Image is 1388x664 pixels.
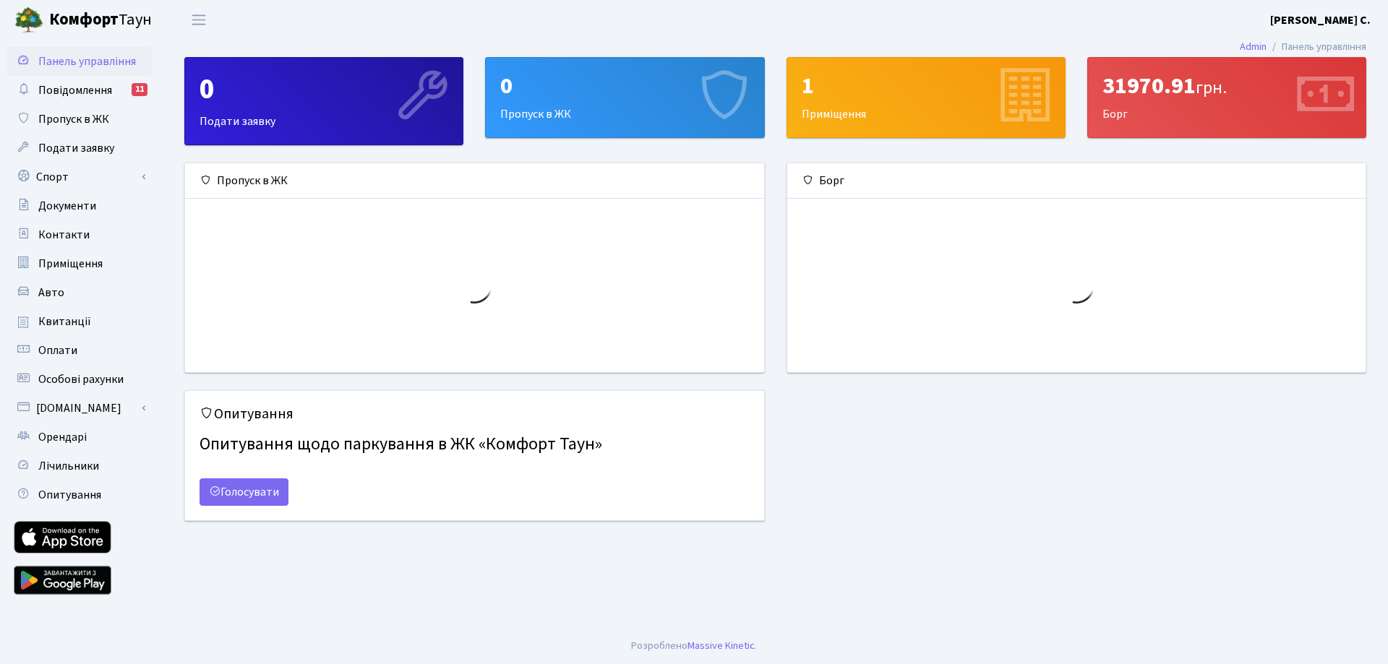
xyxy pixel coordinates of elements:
nav: breadcrumb [1218,32,1388,62]
span: Орендарі [38,429,87,445]
a: Опитування [7,480,152,509]
a: Панель управління [7,47,152,76]
span: Панель управління [38,53,136,69]
a: 1Приміщення [787,57,1066,138]
a: Лічильники [7,452,152,480]
button: Переключити навігацію [181,8,217,32]
span: Лічильники [38,458,99,474]
span: Приміщення [38,256,103,272]
span: Оплати [38,342,77,358]
div: Борг [1088,58,1366,137]
span: Документи [38,198,96,214]
div: Пропуск в ЖК [486,58,763,137]
span: Опитування [38,487,101,503]
h5: Опитування [200,405,750,423]
div: 1 [802,72,1050,100]
span: Таун [49,8,152,33]
a: Admin [1240,39,1267,54]
div: Пропуск в ЖК [185,163,764,199]
a: 0Пропуск в ЖК [485,57,764,138]
span: Квитанції [38,314,91,329]
b: Комфорт [49,8,119,31]
a: Особові рахунки [7,365,152,394]
li: Панель управління [1267,39,1366,55]
span: Авто [38,285,64,301]
div: 0 [200,72,448,107]
div: Приміщення [787,58,1065,137]
a: Повідомлення11 [7,76,152,105]
a: [DOMAIN_NAME] [7,394,152,423]
span: Повідомлення [38,82,112,98]
a: [PERSON_NAME] С. [1270,12,1371,29]
h4: Опитування щодо паркування в ЖК «Комфорт Таун» [200,428,750,461]
a: Розроблено [631,638,687,653]
a: Спорт [7,163,152,191]
a: Massive Kinetic [687,638,755,653]
a: Оплати [7,336,152,365]
b: [PERSON_NAME] С. [1270,12,1371,28]
span: Особові рахунки [38,371,124,387]
div: 0 [500,72,749,100]
a: Авто [7,278,152,307]
a: Подати заявку [7,134,152,163]
a: Голосувати [200,478,288,506]
div: Борг [787,163,1366,199]
a: Пропуск в ЖК [7,105,152,134]
span: Пропуск в ЖК [38,111,109,127]
div: Подати заявку [185,58,463,145]
span: Контакти [38,227,90,243]
span: грн. [1196,75,1227,100]
a: 0Подати заявку [184,57,463,145]
div: . [631,638,757,654]
a: Контакти [7,220,152,249]
img: logo.png [14,6,43,35]
span: Подати заявку [38,140,114,156]
a: Квитанції [7,307,152,336]
div: 11 [132,83,147,96]
a: Орендарі [7,423,152,452]
div: 31970.91 [1102,72,1351,100]
a: Документи [7,191,152,220]
a: Приміщення [7,249,152,278]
